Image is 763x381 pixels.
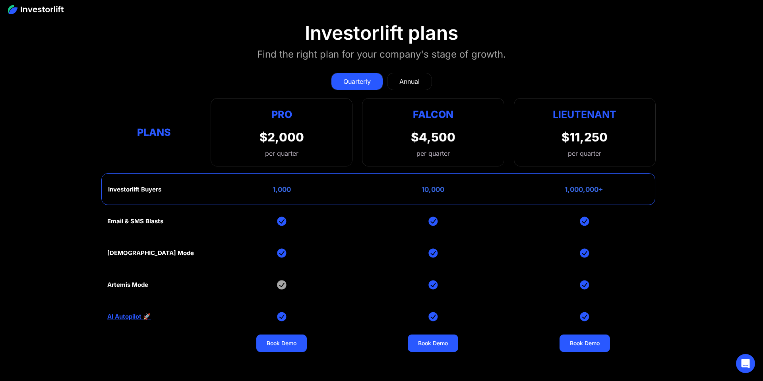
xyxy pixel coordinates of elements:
[416,149,450,158] div: per quarter
[107,281,148,288] div: Artemis Mode
[565,186,603,193] div: 1,000,000+
[560,335,610,352] a: Book Demo
[107,218,163,225] div: Email & SMS Blasts
[257,47,506,62] div: Find the right plan for your company's stage of growth.
[108,186,161,193] div: Investorlift Buyers
[399,77,420,86] div: Annual
[568,149,601,158] div: per quarter
[422,186,444,193] div: 10,000
[562,130,608,144] div: $11,250
[259,130,304,144] div: $2,000
[273,186,291,193] div: 1,000
[736,354,755,373] div: Open Intercom Messenger
[107,313,151,320] a: AI Autopilot 🚀
[259,106,304,122] div: Pro
[411,130,455,144] div: $4,500
[343,77,371,86] div: Quarterly
[256,335,307,352] a: Book Demo
[107,249,194,257] div: [DEMOGRAPHIC_DATA] Mode
[408,335,458,352] a: Book Demo
[305,21,458,44] div: Investorlift plans
[107,125,201,140] div: Plans
[553,108,616,120] strong: Lieutenant
[413,106,453,122] div: Falcon
[259,149,304,158] div: per quarter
